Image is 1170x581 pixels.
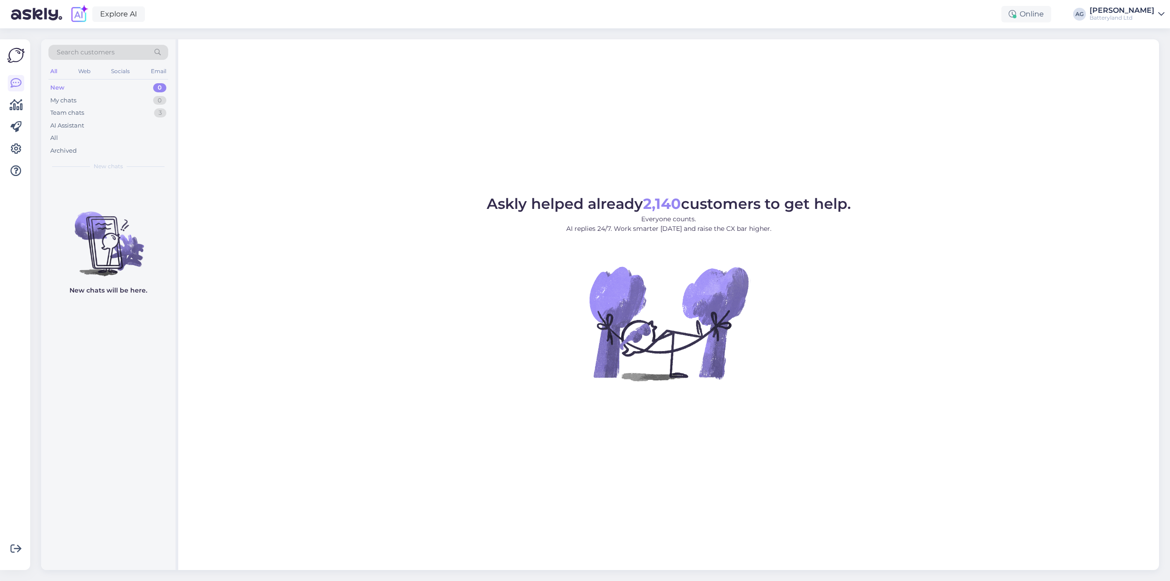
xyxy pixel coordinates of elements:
[1001,6,1051,22] div: Online
[153,96,166,105] div: 0
[586,241,751,405] img: No Chat active
[643,195,681,213] b: 2,140
[50,108,84,117] div: Team chats
[1073,8,1086,21] div: AG
[50,133,58,143] div: All
[69,5,89,24] img: explore-ai
[487,195,851,213] span: Askly helped already customers to get help.
[41,195,175,277] img: No chats
[1090,14,1154,21] div: Batteryland Ltd
[50,121,84,130] div: AI Assistant
[7,47,25,64] img: Askly Logo
[50,96,76,105] div: My chats
[76,65,92,77] div: Web
[109,65,132,77] div: Socials
[1090,7,1154,14] div: [PERSON_NAME]
[69,286,147,295] p: New chats will be here.
[1090,7,1165,21] a: [PERSON_NAME]Batteryland Ltd
[50,146,77,155] div: Archived
[92,6,145,22] a: Explore AI
[487,214,851,234] p: Everyone counts. AI replies 24/7. Work smarter [DATE] and raise the CX bar higher.
[153,83,166,92] div: 0
[48,65,59,77] div: All
[50,83,64,92] div: New
[57,48,115,57] span: Search customers
[149,65,168,77] div: Email
[154,108,166,117] div: 3
[94,162,123,171] span: New chats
